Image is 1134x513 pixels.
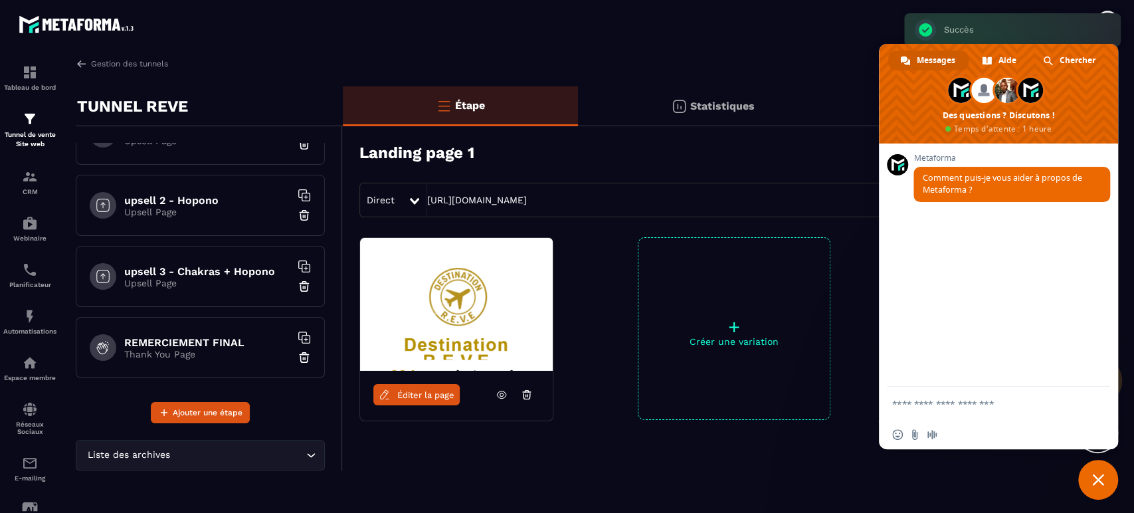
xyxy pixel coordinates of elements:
img: trash [298,280,311,293]
p: Upsell Page [124,207,290,217]
h3: Landing page 1 [359,144,474,162]
p: Statistiques [690,100,755,112]
a: [URL][DOMAIN_NAME] [427,195,527,205]
img: automations [22,355,38,371]
span: Envoyer un fichier [909,429,920,440]
img: scheduler [22,262,38,278]
img: trash [298,209,311,222]
a: automationsautomationsAutomatisations [3,298,56,345]
a: Gestion des tunnels [76,58,168,70]
span: Éditer la page [397,390,454,400]
img: formation [22,64,38,80]
p: Automatisations [3,328,56,335]
a: schedulerschedulerPlanificateur [3,252,56,298]
p: Étape [455,99,485,112]
p: Webinaire [3,235,56,242]
span: Ajouter une étape [173,406,242,419]
span: Insérer un emoji [892,429,903,440]
a: formationformationTableau de bord [3,54,56,101]
img: arrow [76,58,88,70]
input: Search for option [173,448,303,462]
p: Espace membre [3,374,56,381]
span: Direct [367,195,395,205]
p: Tunnel de vente Site web [3,130,56,149]
p: CRM [3,188,56,195]
div: Fermer le chat [1078,460,1118,500]
p: Upsell Page [124,278,290,288]
a: social-networksocial-networkRéseaux Sociaux [3,391,56,445]
p: Créer une variation [638,336,830,347]
p: + [638,318,830,336]
p: TUNNEL REVE [77,93,188,120]
img: social-network [22,401,38,417]
span: Aide [998,51,1016,70]
h6: REMERCIEMENT FINAL [124,336,290,349]
span: Message audio [927,429,937,440]
a: emailemailE-mailing [3,445,56,492]
img: trash [298,351,311,364]
div: Chercher [1031,51,1109,70]
button: Ajouter une étape [151,402,250,423]
a: formationformationCRM [3,159,56,205]
span: Metaforma [913,154,1110,163]
h6: upsell 3 - Chakras + Hopono [124,265,290,278]
img: automations [22,215,38,231]
span: Chercher [1060,51,1095,70]
span: Comment puis-je vous aider à propos de Metaforma ? [923,172,1082,195]
h6: upsell 2 - Hopono [124,194,290,207]
span: Liste des archives [84,448,173,462]
img: formation [22,111,38,127]
div: Aide [970,51,1030,70]
div: Search for option [76,440,325,470]
p: Réseaux Sociaux [3,421,56,435]
a: formationformationTunnel de vente Site web [3,101,56,159]
span: Messages [917,51,955,70]
a: automationsautomationsWebinaire [3,205,56,252]
p: E-mailing [3,474,56,482]
img: logo [19,12,138,37]
p: Upsell Page [124,136,290,146]
a: automationsautomationsEspace membre [3,345,56,391]
img: automations [22,308,38,324]
p: Tableau de bord [3,84,56,91]
img: formation [22,169,38,185]
img: bars-o.4a397970.svg [436,98,452,114]
img: stats.20deebd0.svg [671,98,687,114]
p: Planificateur [3,281,56,288]
textarea: Entrez votre message... [892,398,1076,410]
img: email [22,455,38,471]
img: trash [298,138,311,151]
a: Éditer la page [373,384,460,405]
p: Thank You Page [124,349,290,359]
img: image [360,238,553,371]
div: Messages [888,51,969,70]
